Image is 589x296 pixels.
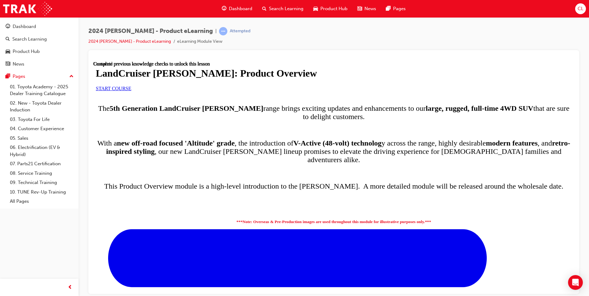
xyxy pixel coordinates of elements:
a: 02. New - Toyota Dealer Induction [7,98,76,115]
span: prev-icon [68,284,72,291]
a: 05. Sales [7,134,76,143]
a: 2024 [PERSON_NAME] - Product eLearning [88,39,171,44]
a: All Pages [7,197,76,206]
a: 01. Toyota Academy - 2025 Dealer Training Catalogue [7,82,76,98]
div: Search Learning [12,36,47,43]
h1: LandCruiser [PERSON_NAME]: Product Overview [2,6,478,18]
button: Pages [2,71,76,82]
span: Search Learning [269,5,303,12]
span: car-icon [6,49,10,54]
a: News [2,58,76,70]
a: 04. Customer Experience [7,124,76,134]
a: 03. Toyota For Life [7,115,76,124]
strong: new off-road focused 'Altitude' grade [24,78,141,86]
a: car-iconProduct Hub [308,2,352,15]
a: search-iconSearch Learning [257,2,308,15]
span: The range brings exciting updates and enhancements to our that are sure to delight customers. [5,43,476,59]
a: 09. Technical Training [7,178,76,187]
a: 10. TUNE Rev-Up Training [7,187,76,197]
span: guage-icon [6,24,10,30]
span: pages-icon [6,74,10,79]
span: 2024 [PERSON_NAME] - Product eLearning [88,28,213,35]
span: CL [578,5,583,12]
strong: ***Note: Overseas & Pre-Production images are used throughout this module for illustrative purpos... [143,158,338,163]
span: This Product Overview module is a high-level introduction to the [PERSON_NAME]. A more detailed m... [11,121,470,129]
span: learningRecordVerb_ATTEMPT-icon [219,27,227,35]
a: START COURSE [2,25,38,30]
span: | [215,28,217,35]
div: Open Intercom Messenger [568,275,583,290]
a: 08. Service Training [7,169,76,178]
a: Dashboard [2,21,76,32]
a: guage-iconDashboard [217,2,257,15]
div: News [13,61,24,68]
div: Dashboard [13,23,36,30]
div: Product Hub [13,48,40,55]
a: Product Hub [2,46,76,57]
a: pages-iconPages [381,2,411,15]
span: news-icon [6,62,10,67]
strong: V-Active (48-volt) technolog [200,78,288,86]
img: Trak [3,2,52,16]
span: Pages [393,5,406,12]
button: CL [575,3,586,14]
div: Pages [13,73,25,80]
strong: retro-inspired styling [13,78,477,94]
li: eLearning Module View [177,38,222,45]
span: up-icon [69,73,74,81]
strong: 5th Generation LandCruiser [PERSON_NAME] [16,43,170,51]
span: pages-icon [386,5,391,13]
a: 07. Parts21 Certification [7,159,76,169]
span: Product Hub [320,5,347,12]
span: With a , the introduction of y across the range, highly desirable , and , our new LandCruiser [PE... [4,78,477,102]
strong: large, rugged, full-time 4WD SUV [332,43,440,51]
span: car-icon [313,5,318,13]
span: search-icon [262,5,266,13]
span: news-icon [357,5,362,13]
span: search-icon [6,37,10,42]
div: Attempted [230,28,250,34]
a: Search Learning [2,34,76,45]
span: News [364,5,376,12]
a: news-iconNews [352,2,381,15]
span: guage-icon [222,5,226,13]
strong: modern features [392,78,444,86]
span: Dashboard [229,5,252,12]
button: DashboardSearch LearningProduct HubNews [2,20,76,71]
a: 06. Electrification (EV & Hybrid) [7,143,76,159]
